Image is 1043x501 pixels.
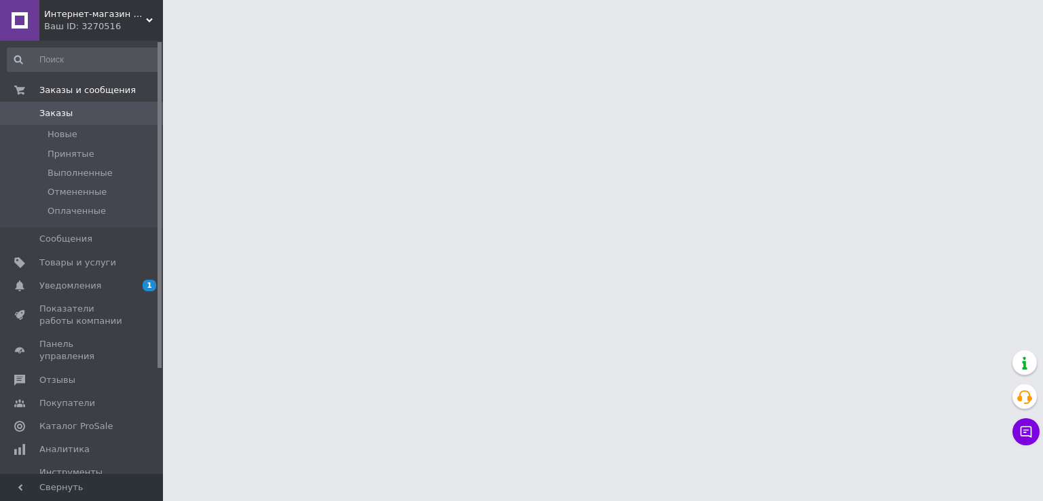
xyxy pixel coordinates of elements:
span: Интернет-магазин T-port [44,8,146,20]
span: Заказы и сообщения [39,84,136,96]
span: Отзывы [39,374,75,386]
button: Чат с покупателем [1012,418,1040,445]
span: Отмененные [48,186,107,198]
div: Ваш ID: 3270516 [44,20,163,33]
span: Сообщения [39,233,92,245]
span: 1 [143,280,156,291]
span: Каталог ProSale [39,420,113,432]
span: Покупатели [39,397,95,409]
span: Новые [48,128,77,141]
input: Поиск [7,48,160,72]
span: Заказы [39,107,73,119]
span: Оплаченные [48,205,106,217]
span: Выполненные [48,167,113,179]
span: Аналитика [39,443,90,456]
span: Инструменты вебмастера и SEO [39,466,126,491]
span: Принятые [48,148,94,160]
span: Уведомления [39,280,101,292]
span: Показатели работы компании [39,303,126,327]
span: Товары и услуги [39,257,116,269]
span: Панель управления [39,338,126,363]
